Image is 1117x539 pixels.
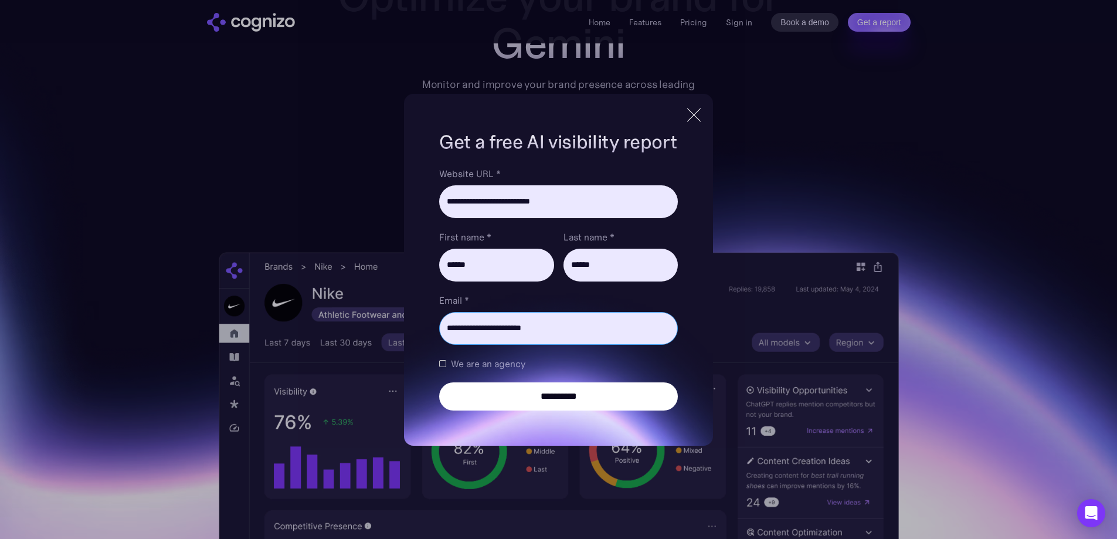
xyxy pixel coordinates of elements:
label: First name * [439,230,554,244]
span: We are an agency [451,357,525,371]
label: Email * [439,293,677,307]
label: Website URL * [439,167,677,181]
form: Brand Report Form [439,167,677,411]
label: Last name * [563,230,678,244]
div: Open Intercom Messenger [1077,499,1105,527]
h1: Get a free AI visibility report [439,129,677,155]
